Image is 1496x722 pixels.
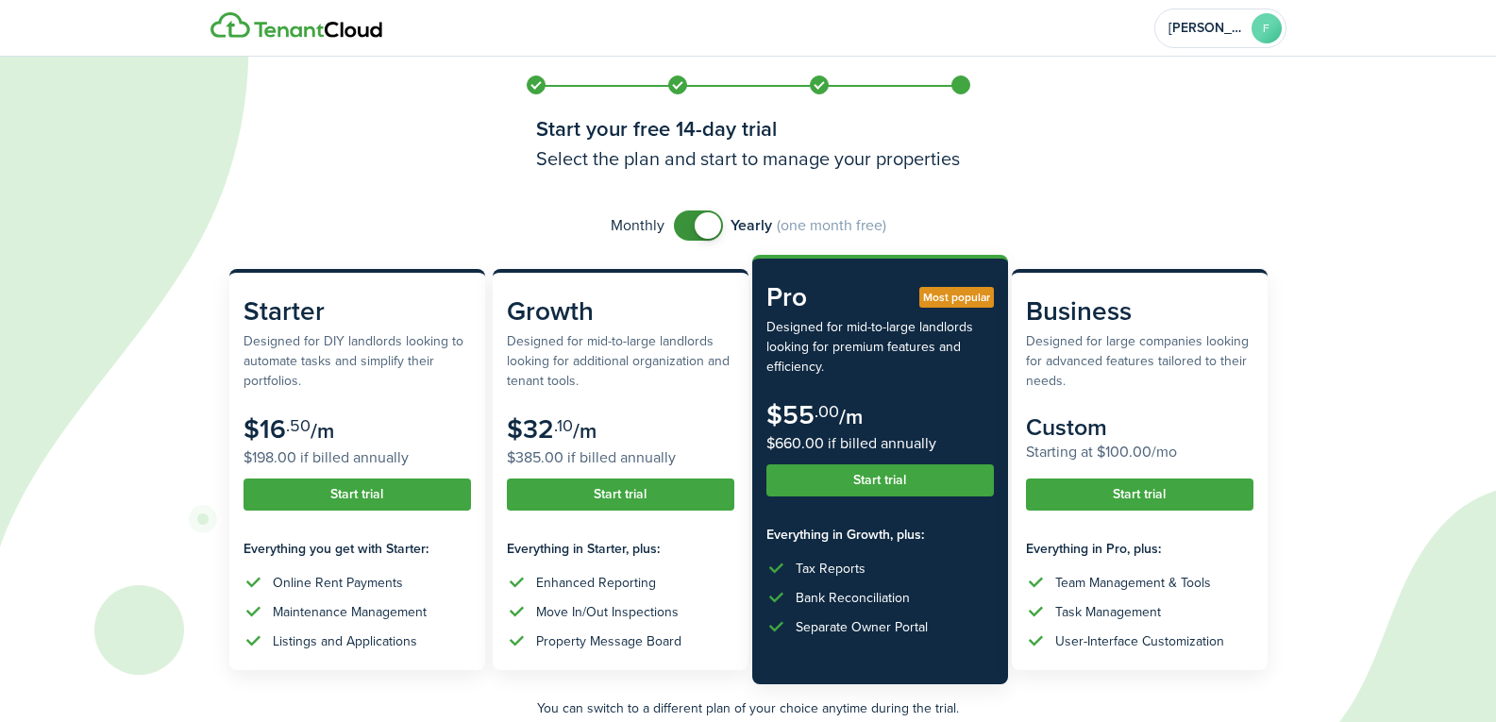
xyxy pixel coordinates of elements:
subscription-pricing-card-price-period: /m [311,415,334,446]
subscription-pricing-card-price-cents: .10 [554,413,573,438]
div: Move In/Out Inspections [536,602,679,622]
subscription-pricing-card-title: Starter [244,292,471,331]
div: Tax Reports [796,559,866,579]
div: Listings and Applications [273,631,417,651]
button: Open menu [1154,8,1286,48]
img: Logo [210,12,382,39]
div: Enhanced Reporting [536,573,656,593]
subscription-pricing-card-title: Growth [507,292,734,331]
subscription-pricing-card-features-title: Everything in Starter, plus: [507,539,734,559]
div: Team Management & Tools [1055,573,1211,593]
div: User-Interface Customization [1055,631,1224,651]
h3: Select the plan and start to manage your properties [536,144,961,173]
subscription-pricing-card-price-annual: $385.00 if billed annually [507,446,734,469]
subscription-pricing-card-price-annual: $198.00 if billed annually [244,446,471,469]
subscription-pricing-card-price-amount: $55 [766,395,815,434]
div: Maintenance Management [273,602,427,622]
subscription-pricing-card-price-cents: .50 [286,413,311,438]
div: Bank Reconciliation [796,588,910,608]
h1: Start your free 14-day trial [536,113,961,144]
subscription-pricing-card-description: Designed for DIY landlords looking to automate tasks and simplify their portfolios. [244,331,471,391]
span: Most popular [923,289,990,306]
subscription-pricing-card-description: Designed for mid-to-large landlords looking for additional organization and tenant tools. [507,331,734,391]
subscription-pricing-card-features-title: Everything in Growth, plus: [766,525,994,545]
subscription-pricing-card-features-title: Everything you get with Starter: [244,539,471,559]
div: Online Rent Payments [273,573,403,593]
subscription-pricing-card-price-annual: $660.00 if billed annually [766,432,994,455]
subscription-pricing-card-price-period: /m [573,415,597,446]
button: Start trial [244,479,471,511]
span: Monthly [611,214,664,237]
span: felicia [1168,22,1244,35]
subscription-pricing-card-price-cents: .00 [815,399,839,424]
subscription-pricing-card-price-annual: Starting at $100.00/mo [1026,441,1253,463]
div: Separate Owner Portal [796,617,928,637]
subscription-pricing-card-description: Designed for mid-to-large landlords looking for premium features and efficiency. [766,317,994,377]
div: Property Message Board [536,631,681,651]
subscription-pricing-card-price-amount: Custom [1026,410,1107,445]
subscription-pricing-card-title: Pro [766,277,994,317]
subscription-pricing-card-price-amount: $32 [507,410,554,448]
button: Start trial [1026,479,1253,511]
subscription-pricing-card-price-period: /m [839,401,863,432]
button: Start trial [507,479,734,511]
subscription-pricing-card-price-amount: $16 [244,410,286,448]
button: Start trial [766,464,994,496]
avatar-text: F [1252,13,1282,43]
subscription-pricing-card-description: Designed for large companies looking for advanced features tailored to their needs. [1026,331,1253,391]
subscription-pricing-card-features-title: Everything in Pro, plus: [1026,539,1253,559]
subscription-pricing-card-title: Business [1026,292,1253,331]
div: Task Management [1055,602,1161,622]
